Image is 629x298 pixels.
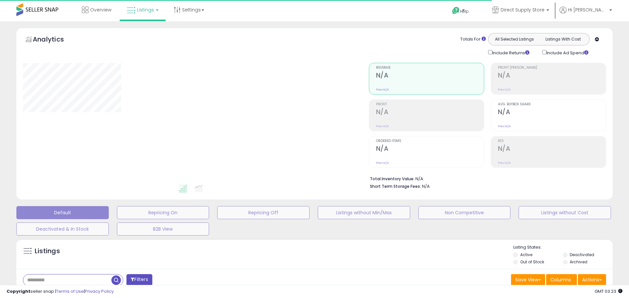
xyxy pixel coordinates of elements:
small: Prev: N/A [376,88,389,92]
small: Prev: N/A [376,124,389,128]
div: Totals For [460,36,486,43]
strong: Copyright [7,288,30,294]
span: Hi [PERSON_NAME] [568,7,607,13]
small: Prev: N/A [498,161,511,165]
button: Listings With Cost [539,35,587,44]
b: Total Inventory Value: [370,176,414,182]
h5: Analytics [33,35,77,45]
span: Profit [PERSON_NAME] [498,66,606,70]
span: Ordered Items [376,139,484,143]
button: B2B View [117,222,209,236]
button: Repricing On [117,206,209,219]
div: Include Returns [483,49,537,56]
button: All Selected Listings [490,35,539,44]
div: seller snap | | [7,289,114,295]
h2: N/A [376,145,484,154]
span: Direct Supply Store [501,7,544,13]
button: Repricing Off [217,206,310,219]
span: Revenue [376,66,484,70]
button: Default [16,206,109,219]
span: ROI [498,139,606,143]
h2: N/A [376,72,484,80]
span: Profit [376,103,484,106]
h2: N/A [498,108,606,117]
a: Hi [PERSON_NAME] [560,7,612,21]
span: Overview [90,7,111,13]
span: N/A [422,183,430,189]
button: Listings without Min/Max [318,206,410,219]
small: Prev: N/A [498,124,511,128]
a: Help [447,2,482,21]
button: Non Competitive [418,206,511,219]
li: N/A [370,174,601,182]
i: Get Help [452,7,460,15]
h2: N/A [376,108,484,117]
div: Include Ad Spend [537,49,599,56]
span: Avg. Buybox Share [498,103,606,106]
b: Short Term Storage Fees: [370,184,421,189]
span: Listings [137,7,154,13]
span: Help [460,9,469,14]
button: Deactivated & In Stock [16,222,109,236]
small: Prev: N/A [498,88,511,92]
button: Listings without Cost [519,206,611,219]
h2: N/A [498,145,606,154]
small: Prev: N/A [376,161,389,165]
h2: N/A [498,72,606,80]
